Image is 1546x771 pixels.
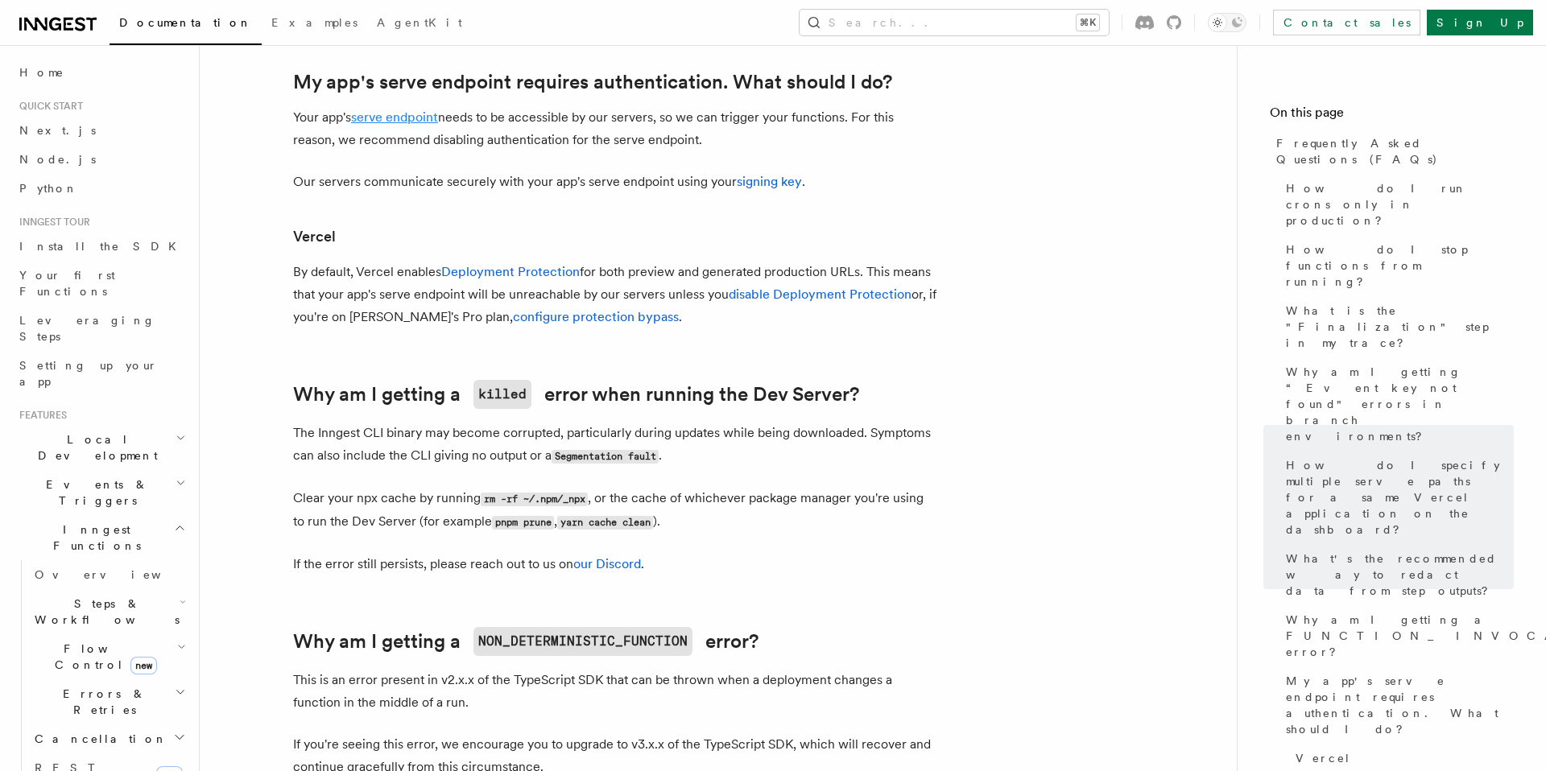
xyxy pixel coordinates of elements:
[28,589,189,634] button: Steps & Workflows
[1286,673,1514,737] span: My app's serve endpoint requires authentication. What should I do?
[19,153,96,166] span: Node.js
[13,515,189,560] button: Inngest Functions
[110,5,262,45] a: Documentation
[293,553,937,575] p: If the error still persists, please reach out to us on .
[557,516,653,530] code: yarn cache clean
[293,106,937,151] p: Your app's needs to be accessible by our servers, so we can trigger your functions. For this reas...
[1270,129,1514,174] a: Frequently Asked Questions (FAQs)
[13,409,67,422] span: Features
[13,216,90,229] span: Inngest tour
[1286,364,1514,444] span: Why am I getting “Event key not found" errors in branch environments?
[130,657,157,674] span: new
[1273,10,1420,35] a: Contact sales
[1286,180,1514,229] span: How do I run crons only in production?
[1296,750,1351,766] span: Vercel
[473,627,692,656] code: NON_DETERMINISTIC_FUNCTION
[119,16,252,29] span: Documentation
[28,679,189,724] button: Errors & Retries
[13,522,174,554] span: Inngest Functions
[293,225,336,248] a: Vercel
[293,669,937,714] p: This is an error present in v2.x.x of the TypeScript SDK that can be thrown when a deployment cha...
[367,5,472,43] a: AgentKit
[13,261,189,306] a: Your first Functions
[1279,544,1514,605] a: What's the recommended way to redact data from step outputs?
[293,171,937,193] p: Our servers communicate securely with your app's serve endpoint using your .
[13,145,189,174] a: Node.js
[293,627,759,656] a: Why am I getting aNON_DETERMINISTIC_FUNCTIONerror?
[293,71,892,93] a: My app's serve endpoint requires authentication. What should I do?
[28,641,177,673] span: Flow Control
[1286,550,1514,599] span: What's the recommended way to redact data from step outputs?
[28,560,189,589] a: Overview
[1208,13,1246,32] button: Toggle dark mode
[13,100,83,113] span: Quick start
[481,493,588,506] code: rm -rf ~/.npm/_npx
[1279,296,1514,357] a: What is the "Finalization" step in my trace?
[13,58,189,87] a: Home
[1279,605,1514,666] a: Why am I getting a FUNCTION_INVOCATION_TIMEOUT error?
[1077,14,1099,31] kbd: ⌘K
[1279,174,1514,235] a: How do I run crons only in production?
[473,380,531,409] code: killed
[28,724,189,753] button: Cancellation
[1286,241,1514,290] span: How do I stop functions from running?
[293,422,937,468] p: The Inngest CLI binary may become corrupted, particularly during updates while being downloaded. ...
[28,731,167,747] span: Cancellation
[19,182,78,195] span: Python
[1286,303,1514,351] span: What is the "Finalization" step in my trace?
[441,264,580,279] a: Deployment Protection
[1276,135,1514,167] span: Frequently Asked Questions (FAQs)
[573,556,641,571] a: our Discord
[13,351,189,396] a: Setting up your app
[13,470,189,515] button: Events & Triggers
[28,634,189,679] button: Flow Controlnew
[13,174,189,203] a: Python
[19,240,186,253] span: Install the SDK
[28,596,180,628] span: Steps & Workflows
[35,568,200,581] span: Overview
[293,487,937,534] p: Clear your npx cache by running , or the cache of whichever package manager you're using to run t...
[28,686,175,718] span: Errors & Retries
[13,476,176,509] span: Events & Triggers
[293,380,859,409] a: Why am I getting akillederror when running the Dev Server?
[377,16,462,29] span: AgentKit
[19,124,96,137] span: Next.js
[19,359,158,388] span: Setting up your app
[13,116,189,145] a: Next.js
[13,232,189,261] a: Install the SDK
[1270,103,1514,129] h4: On this page
[13,425,189,470] button: Local Development
[737,174,802,189] a: signing key
[800,10,1109,35] button: Search...⌘K
[1427,10,1533,35] a: Sign Up
[271,16,358,29] span: Examples
[351,109,438,125] a: serve endpoint
[1279,357,1514,451] a: Why am I getting “Event key not found" errors in branch environments?
[492,516,554,530] code: pnpm prune
[1279,666,1514,744] a: My app's serve endpoint requires authentication. What should I do?
[19,314,155,343] span: Leveraging Steps
[13,431,176,464] span: Local Development
[13,306,189,351] a: Leveraging Steps
[293,261,937,328] p: By default, Vercel enables for both preview and generated production URLs. This means that your a...
[1279,235,1514,296] a: How do I stop functions from running?
[552,450,659,464] code: Segmentation fault
[1286,457,1514,538] span: How do I specify multiple serve paths for a same Vercel application on the dashboard?
[1279,451,1514,544] a: How do I specify multiple serve paths for a same Vercel application on the dashboard?
[19,269,115,298] span: Your first Functions
[19,64,64,80] span: Home
[729,287,911,302] a: disable Deployment Protection
[513,309,679,324] a: configure protection bypass
[262,5,367,43] a: Examples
